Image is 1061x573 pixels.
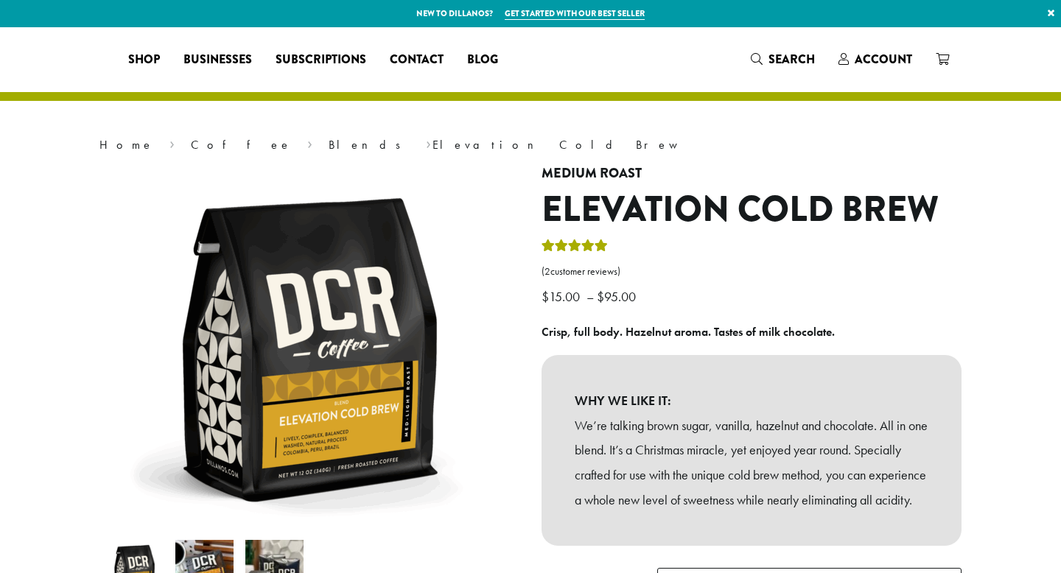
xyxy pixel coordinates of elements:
span: 2 [544,265,550,278]
span: $ [542,288,549,305]
a: Get started with our best seller [505,7,645,20]
span: Shop [128,51,160,69]
a: Search [739,47,827,71]
span: › [169,131,175,154]
bdi: 15.00 [542,288,584,305]
span: Search [768,51,815,68]
a: Coffee [191,137,292,152]
span: Blog [467,51,498,69]
a: Blends [329,137,410,152]
span: – [586,288,594,305]
span: $ [597,288,604,305]
a: (2customer reviews) [542,264,962,279]
bdi: 95.00 [597,288,640,305]
span: Businesses [183,51,252,69]
img: Elevation Cold Brew [125,166,494,534]
a: Home [99,137,154,152]
nav: Breadcrumb [99,136,962,154]
span: Subscriptions [276,51,366,69]
h1: Elevation Cold Brew [542,189,962,231]
b: WHY WE LIKE IT: [575,388,928,413]
b: Crisp, full body. Hazelnut aroma. Tastes of milk chocolate. [542,324,835,340]
div: Rated 5.00 out of 5 [542,237,608,259]
span: › [307,131,312,154]
h4: Medium Roast [542,166,962,182]
span: Contact [390,51,444,69]
p: We’re talking brown sugar, vanilla, hazelnut and chocolate. All in one blend. It’s a Christmas mi... [575,413,928,513]
span: › [426,131,431,154]
span: Account [855,51,912,68]
a: Shop [116,48,172,71]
